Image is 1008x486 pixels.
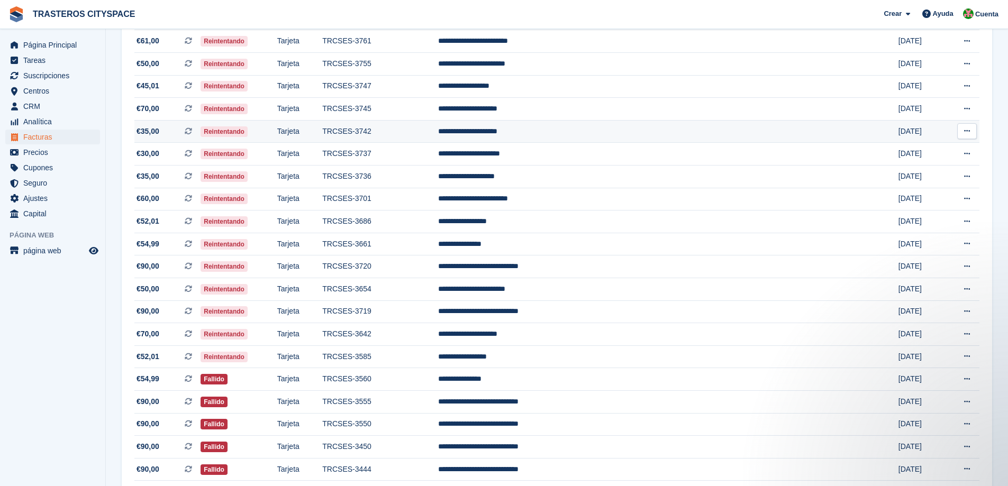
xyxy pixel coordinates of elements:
span: Crear [884,8,902,19]
span: €90,00 [137,261,159,272]
td: TRCSES-3585 [322,345,438,368]
span: Reintentando [201,194,248,204]
td: [DATE] [898,30,943,53]
span: página web [23,243,87,258]
span: €35,00 [137,126,159,137]
td: TRCSES-3761 [322,30,438,53]
td: Tarjeta [277,98,323,121]
span: Reintentando [201,284,248,295]
td: Tarjeta [277,436,323,459]
td: TRCSES-3755 [322,53,438,76]
span: Precios [23,145,87,160]
a: menu [5,84,100,98]
td: [DATE] [898,323,943,346]
td: Tarjeta [277,323,323,346]
span: Capital [23,206,87,221]
td: TRCSES-3560 [322,368,438,391]
a: Vista previa de la tienda [87,244,100,257]
span: €70,00 [137,103,159,114]
td: TRCSES-3654 [322,278,438,301]
span: Analítica [23,114,87,129]
a: menu [5,114,100,129]
a: menu [5,160,100,175]
a: menu [5,145,100,160]
td: [DATE] [898,255,943,278]
span: Reintentando [201,329,248,340]
td: Tarjeta [277,120,323,143]
td: Tarjeta [277,166,323,188]
td: Tarjeta [277,143,323,166]
span: Reintentando [201,171,248,182]
span: Reintentando [201,149,248,159]
a: menu [5,38,100,52]
td: TRCSES-3555 [322,390,438,413]
td: Tarjeta [277,300,323,323]
td: TRCSES-3742 [322,120,438,143]
a: menu [5,206,100,221]
a: TRASTEROS CITYSPACE [29,5,140,23]
img: CitySpace [963,8,974,19]
td: [DATE] [898,166,943,188]
span: Facturas [23,130,87,144]
td: [DATE] [898,233,943,255]
span: Página web [10,230,105,241]
span: €30,00 [137,148,159,159]
td: TRCSES-3747 [322,75,438,98]
span: Reintentando [201,126,248,137]
a: menu [5,176,100,190]
td: Tarjeta [277,53,323,76]
a: menu [5,53,100,68]
span: Cuenta [975,9,998,20]
span: Ajustes [23,191,87,206]
span: €61,00 [137,35,159,47]
td: [DATE] [898,436,943,459]
span: Reintentando [201,306,248,317]
td: TRCSES-3701 [322,188,438,210]
td: Tarjeta [277,255,323,278]
td: Tarjeta [277,75,323,98]
td: Tarjeta [277,345,323,368]
span: Reintentando [201,104,248,114]
td: TRCSES-3745 [322,98,438,121]
span: Cupones [23,160,87,175]
a: menú [5,243,100,258]
td: TRCSES-3720 [322,255,438,278]
td: TRCSES-3550 [322,413,438,436]
img: stora-icon-8386f47178a22dfd0bd8f6a31ec36ba5ce8667c1dd55bd0f319d3a0aa187defe.svg [8,6,24,22]
td: [DATE] [898,210,943,233]
td: [DATE] [898,390,943,413]
span: Centros [23,84,87,98]
td: [DATE] [898,188,943,210]
span: €54,99 [137,373,159,384]
span: €45,01 [137,80,159,91]
td: Tarjeta [277,278,323,301]
span: Fallido [201,397,228,407]
span: Reintentando [201,216,248,227]
span: €35,00 [137,171,159,182]
td: Tarjeta [277,458,323,481]
span: Fallido [201,419,228,429]
span: Suscripciones [23,68,87,83]
span: €52,01 [137,351,159,362]
span: €70,00 [137,328,159,340]
td: TRCSES-3719 [322,300,438,323]
span: €54,99 [137,239,159,250]
span: €60,00 [137,193,159,204]
td: Tarjeta [277,233,323,255]
td: TRCSES-3642 [322,323,438,346]
td: [DATE] [898,368,943,391]
span: €90,00 [137,306,159,317]
td: [DATE] [898,98,943,121]
span: €52,01 [137,216,159,227]
td: [DATE] [898,75,943,98]
td: [DATE] [898,143,943,166]
td: TRCSES-3444 [322,458,438,481]
td: TRCSES-3661 [322,233,438,255]
span: €90,00 [137,418,159,429]
span: €50,00 [137,58,159,69]
td: [DATE] [898,53,943,76]
a: menu [5,99,100,114]
td: TRCSES-3686 [322,210,438,233]
span: Fallido [201,464,228,475]
td: Tarjeta [277,210,323,233]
